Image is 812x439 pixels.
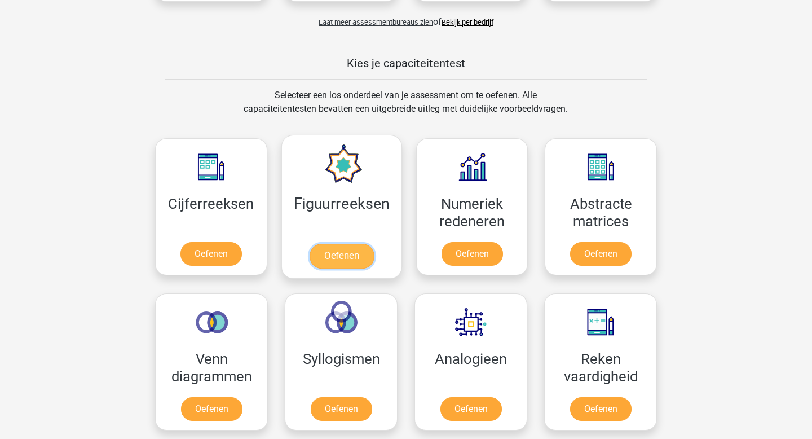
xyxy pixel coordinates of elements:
[165,56,647,70] h5: Kies je capaciteitentest
[442,242,503,266] a: Oefenen
[319,18,433,27] span: Laat meer assessmentbureaus zien
[147,6,665,29] div: of
[570,242,632,266] a: Oefenen
[311,397,372,421] a: Oefenen
[233,89,579,129] div: Selecteer een los onderdeel van je assessment om te oefenen. Alle capaciteitentesten bevatten een...
[442,18,493,27] a: Bekijk per bedrijf
[570,397,632,421] a: Oefenen
[309,244,373,269] a: Oefenen
[440,397,502,421] a: Oefenen
[180,242,242,266] a: Oefenen
[181,397,242,421] a: Oefenen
